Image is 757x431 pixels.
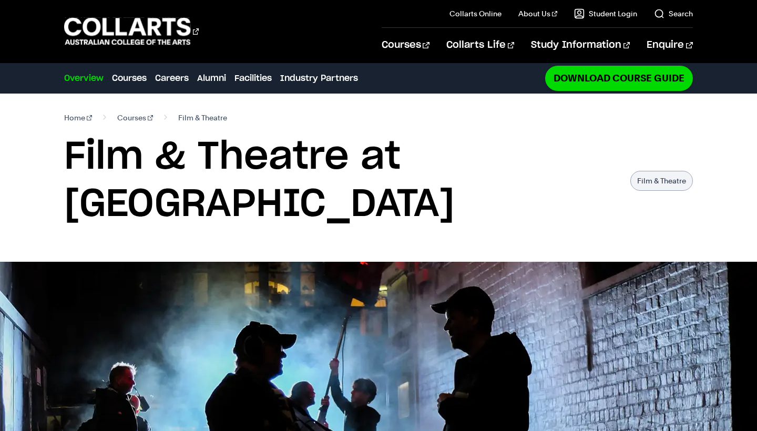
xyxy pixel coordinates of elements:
[64,72,104,85] a: Overview
[112,72,147,85] a: Courses
[117,110,153,125] a: Courses
[654,8,693,19] a: Search
[280,72,358,85] a: Industry Partners
[64,134,619,228] h1: Film & Theatre at [GEOGRAPHIC_DATA]
[234,72,272,85] a: Facilities
[64,110,92,125] a: Home
[518,8,557,19] a: About Us
[197,72,226,85] a: Alumni
[382,28,429,63] a: Courses
[449,8,502,19] a: Collarts Online
[545,66,693,90] a: Download Course Guide
[647,28,692,63] a: Enquire
[64,16,199,46] div: Go to homepage
[178,110,227,125] span: Film & Theatre
[630,171,693,191] p: Film & Theatre
[574,8,637,19] a: Student Login
[446,28,514,63] a: Collarts Life
[531,28,630,63] a: Study Information
[155,72,189,85] a: Careers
